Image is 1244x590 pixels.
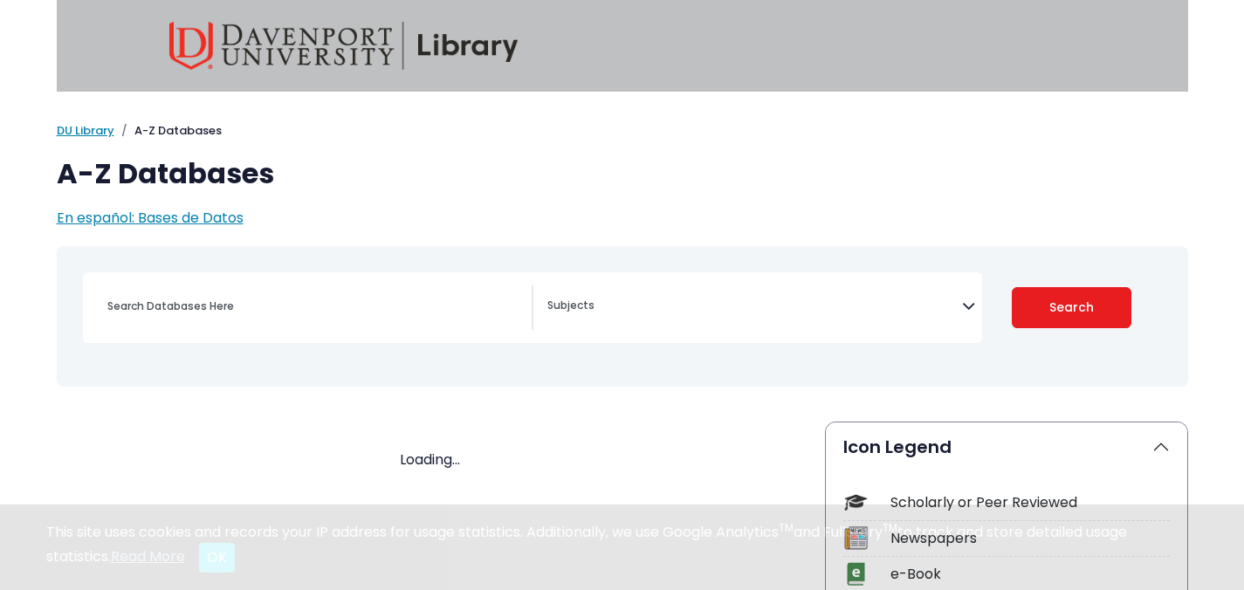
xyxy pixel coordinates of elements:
[826,422,1187,471] button: Icon Legend
[1012,287,1131,328] button: Submit for Search Results
[97,293,532,319] input: Search database by title or keyword
[844,491,868,514] img: Icon Scholarly or Peer Reviewed
[57,449,804,470] div: Loading...
[57,246,1188,387] nav: Search filters
[779,520,794,535] sup: TM
[890,492,1170,513] div: Scholarly or Peer Reviewed
[46,522,1199,573] div: This site uses cookies and records your IP address for usage statistics. Additionally, we use Goo...
[57,122,1188,140] nav: breadcrumb
[57,157,1188,190] h1: A-Z Databases
[199,543,235,573] button: Close
[111,546,185,566] a: Read More
[114,122,222,140] li: A-Z Databases
[547,300,962,314] textarea: Search
[169,22,519,70] img: Davenport University Library
[57,122,114,139] a: DU Library
[883,520,897,535] sup: TM
[57,208,244,228] a: En español: Bases de Datos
